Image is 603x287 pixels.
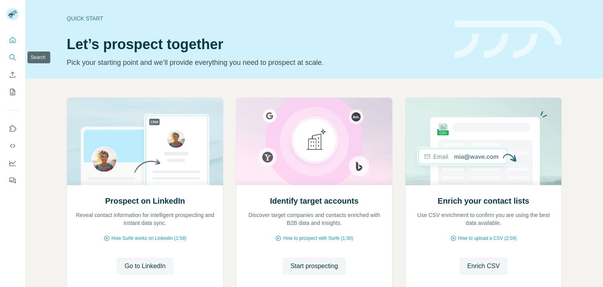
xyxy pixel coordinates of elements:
p: Pick your starting point and we’ll provide everything you need to prospect at scale. [67,57,445,68]
img: Prospect on LinkedIn [67,98,223,185]
span: How to prospect with Surfe (1:30) [283,235,353,242]
button: Quick start [6,33,19,47]
button: Use Surfe on LinkedIn [6,121,19,136]
img: Enrich your contact lists [405,98,562,185]
h1: Let’s prospect together [67,37,445,52]
button: Search [6,50,19,64]
img: banner [455,20,562,59]
h2: Identify target accounts [270,195,359,206]
button: Start prospecting [283,258,346,275]
button: My lists [6,85,19,99]
button: Dashboard [6,156,19,170]
button: Feedback [6,173,19,188]
p: Reveal contact information for intelligent prospecting and instant data sync. [75,211,215,227]
button: Enrich CSV [6,68,19,82]
div: Quick start [67,15,445,22]
button: Go to LinkedIn [117,258,173,275]
h2: Enrich your contact lists [438,195,529,206]
p: Use CSV enrichment to confirm you are using the best data available. [413,211,554,227]
span: Go to LinkedIn [124,261,165,271]
p: Discover target companies and contacts enriched with B2B data and insights. [244,211,384,227]
img: Identify target accounts [236,98,393,185]
h2: Prospect on LinkedIn [105,195,185,206]
span: Start prospecting [291,261,338,271]
span: How Surfe works on LinkedIn (1:58) [111,235,186,242]
span: Enrich CSV [467,261,500,271]
button: Enrich CSV [459,258,508,275]
button: Use Surfe API [6,139,19,153]
span: How to upload a CSV (2:59) [458,235,517,242]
